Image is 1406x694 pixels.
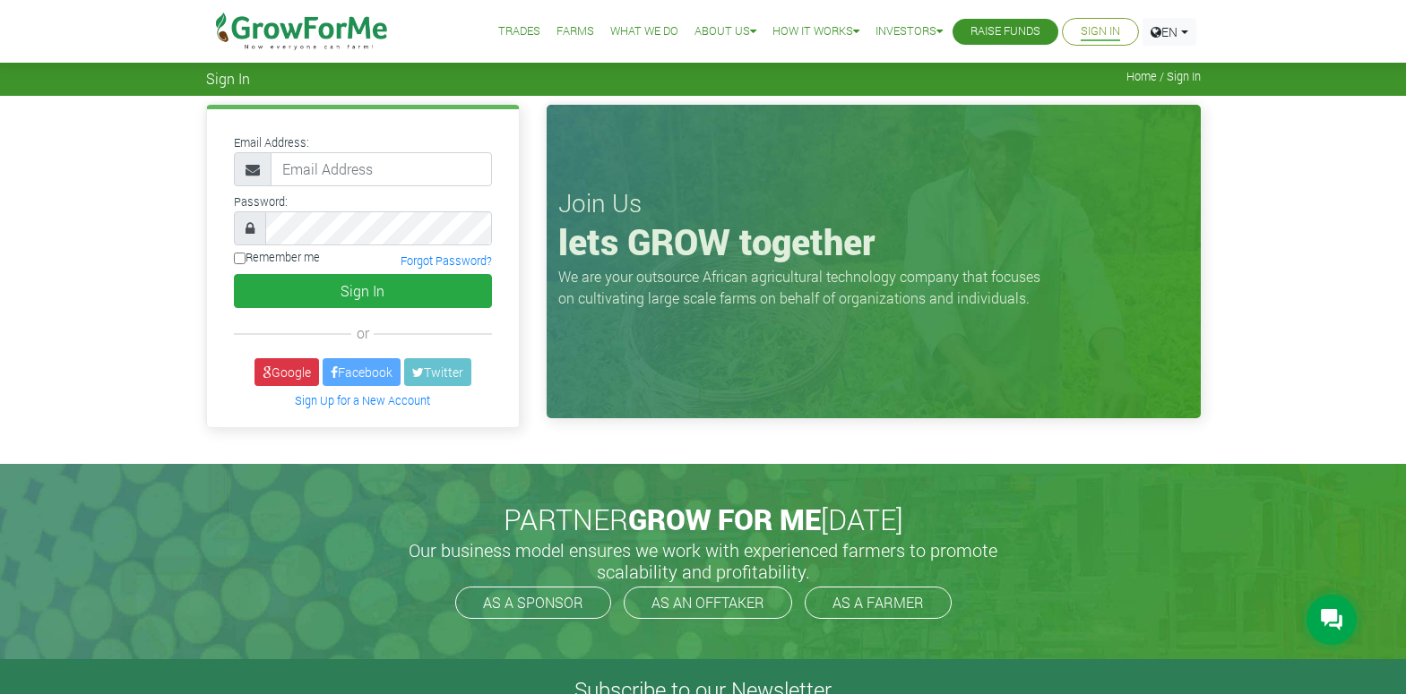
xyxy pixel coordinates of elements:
[213,502,1194,536] h2: PARTNER [DATE]
[694,22,756,41] a: About Us
[234,134,309,151] label: Email Address:
[234,193,288,210] label: Password:
[1126,70,1201,83] span: Home / Sign In
[558,188,1189,218] h3: Join Us
[558,266,1051,309] p: We are your outsource African agricultural technology company that focuses on cultivating large s...
[254,358,319,386] a: Google
[1143,18,1196,46] a: EN
[556,22,594,41] a: Farms
[624,587,792,619] a: AS AN OFFTAKER
[628,500,821,538] span: GROW FOR ME
[498,22,540,41] a: Trades
[455,587,611,619] a: AS A SPONSOR
[234,274,492,308] button: Sign In
[390,539,1017,582] h5: Our business model ensures we work with experienced farmers to promote scalability and profitabil...
[805,587,952,619] a: AS A FARMER
[772,22,859,41] a: How it Works
[401,253,492,268] a: Forgot Password?
[234,322,492,344] div: or
[970,22,1040,41] a: Raise Funds
[234,253,246,264] input: Remember me
[206,70,250,87] span: Sign In
[295,393,430,407] a: Sign Up for a New Account
[271,152,492,186] input: Email Address
[610,22,678,41] a: What We Do
[234,249,320,266] label: Remember me
[876,22,943,41] a: Investors
[1081,22,1120,41] a: Sign In
[558,220,1189,263] h1: lets GROW together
